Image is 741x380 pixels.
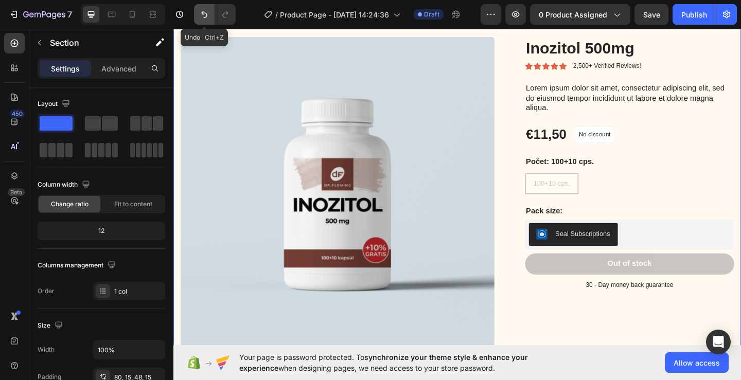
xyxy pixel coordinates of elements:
span: Allow access [674,357,720,368]
span: synchronize your theme style & enhance your experience [239,353,528,372]
div: 1 col [114,287,163,296]
p: 7 [67,8,72,21]
p: Settings [51,63,80,74]
button: Out of stock [382,246,610,269]
h1: Inozitol 500mg [382,11,610,35]
button: Seal Subscriptions [386,213,483,238]
div: €11,50 [382,106,429,127]
div: Size [38,319,65,333]
span: Fit to content [114,200,152,209]
div: Columns management [38,259,118,273]
button: Publish [673,4,716,25]
span: / [275,9,278,20]
legend: Počet: 100+10 cps. [382,140,458,153]
div: Width [38,345,55,354]
button: Allow access [665,352,729,373]
p: Pack size: [383,195,609,206]
span: Product Page - [DATE] 14:24:36 [280,9,389,20]
div: Out of stock [472,252,520,263]
p: 2,500+ Verified Reviews! [435,38,508,47]
p: Lorem ipsum dolor sit amet, consectetur adipiscing elit, sed do eiusmod tempor incididunt ut labo... [383,61,609,93]
div: 12 [40,224,163,238]
button: 0 product assigned [530,4,630,25]
img: SealSubscriptions.png [395,219,407,231]
div: Order [38,286,55,296]
iframe: Design area [173,27,741,346]
p: Section [50,37,134,49]
span: Change ratio [51,200,89,209]
div: Undo/Redo [194,4,236,25]
input: Auto [94,340,165,359]
div: Column width [38,178,92,192]
span: Save [643,10,660,19]
span: Draft [424,10,439,19]
button: 7 [4,4,77,25]
span: 0 product assigned [539,9,607,20]
div: Open Intercom Messenger [706,330,731,354]
div: Publish [681,9,707,20]
button: Save [634,4,668,25]
p: 30 - Day money back guarantee [383,276,609,285]
div: Seal Subscriptions [415,219,475,230]
p: No discount [441,112,475,121]
span: Your page is password protected. To when designing pages, we need access to your store password. [239,352,568,373]
div: Layout [38,97,72,111]
p: Advanced [101,63,136,74]
div: 450 [10,110,25,118]
div: Beta [8,188,25,196]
